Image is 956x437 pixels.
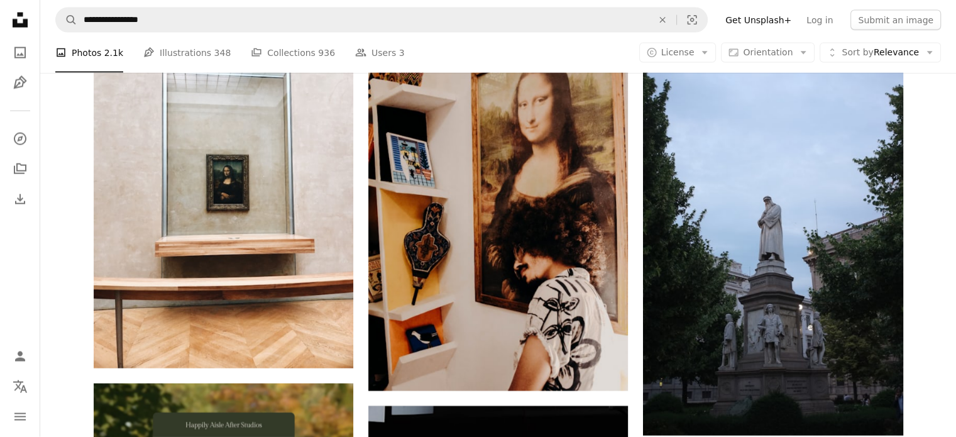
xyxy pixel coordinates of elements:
[8,374,33,399] button: Language
[94,189,353,201] a: Mona Lisa painting
[850,10,941,30] button: Submit an image
[649,8,676,32] button: Clear
[677,8,707,32] button: Visual search
[661,47,695,57] span: License
[318,46,335,60] span: 936
[799,10,840,30] a: Log in
[368,194,628,205] a: man standing near Mona Lisa painting
[8,344,33,369] a: Log in / Sign up
[643,234,903,245] a: a statue of a man standing in front of a building
[721,43,815,63] button: Orientation
[8,40,33,65] a: Photos
[842,47,919,59] span: Relevance
[820,43,941,63] button: Sort byRelevance
[94,21,353,368] img: Mona Lisa painting
[55,8,708,33] form: Find visuals sitewide
[355,33,405,73] a: Users 3
[718,10,799,30] a: Get Unsplash+
[842,47,873,57] span: Sort by
[8,157,33,182] a: Collections
[639,43,717,63] button: License
[8,70,33,96] a: Illustrations
[399,46,405,60] span: 3
[743,47,793,57] span: Orientation
[214,46,231,60] span: 348
[143,33,231,73] a: Illustrations 348
[643,44,903,435] img: a statue of a man standing in front of a building
[56,8,77,32] button: Search Unsplash
[368,8,628,391] img: man standing near Mona Lisa painting
[8,187,33,212] a: Download History
[8,126,33,152] a: Explore
[251,33,335,73] a: Collections 936
[8,8,33,35] a: Home — Unsplash
[8,404,33,429] button: Menu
